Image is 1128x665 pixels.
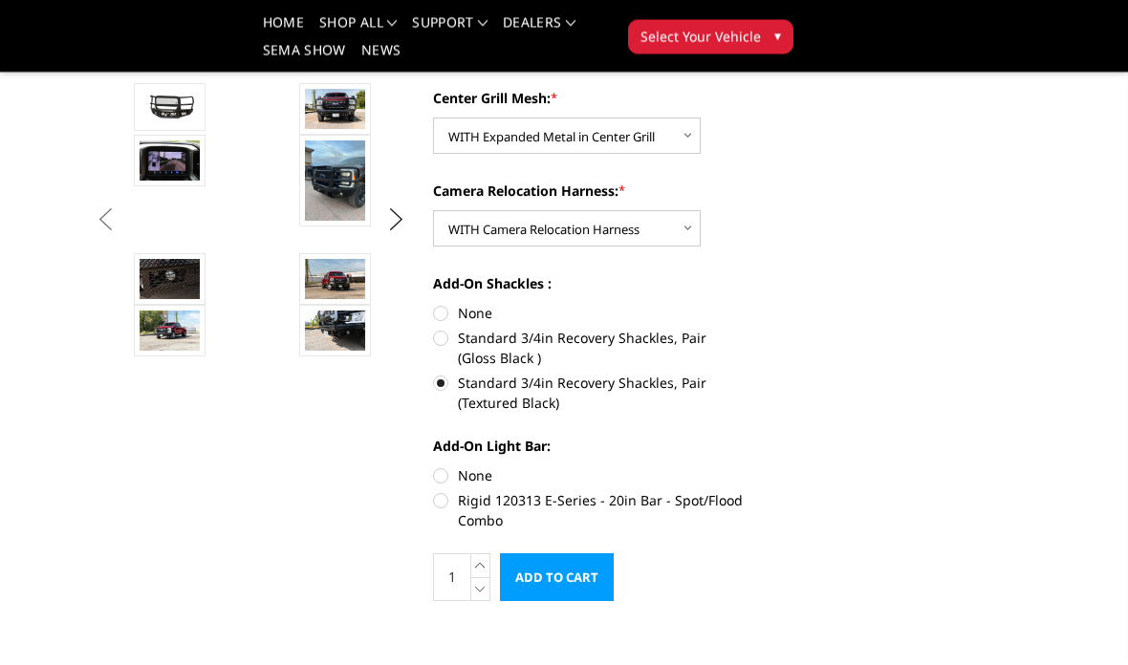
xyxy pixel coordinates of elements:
[91,206,119,235] button: Previous
[305,260,365,300] img: 2023-2025 Ford F250-350 - FT Series - Extreme Front Bumper
[628,20,793,54] button: Select Your Vehicle
[433,437,744,457] label: Add-On Light Bar:
[305,311,365,352] img: 2023-2025 Ford F250-350 - FT Series - Extreme Front Bumper
[382,206,411,235] button: Next
[500,554,614,602] input: Add to Cart
[305,90,365,130] img: 2023-2025 Ford F250-350 - FT Series - Extreme Front Bumper
[319,16,397,44] a: shop all
[433,89,744,109] label: Center Grill Mesh:
[433,304,744,324] label: None
[433,329,744,369] label: Standard 3/4in Recovery Shackles, Pair (Gloss Black )
[774,26,781,46] span: ▾
[433,182,744,202] label: Camera Relocation Harness:
[433,374,744,414] label: Standard 3/4in Recovery Shackles, Pair (Textured Black)
[412,16,488,44] a: Support
[433,466,744,486] label: None
[361,44,401,72] a: News
[305,141,365,222] img: 2023-2025 Ford F250-350 - FT Series - Extreme Front Bumper
[140,311,200,352] img: 2023-2025 Ford F250-350 - FT Series - Extreme Front Bumper
[263,44,346,72] a: SEMA Show
[140,94,200,121] img: 2023-2025 Ford F250-350 - FT Series - Extreme Front Bumper
[433,491,744,531] label: Rigid 120313 E-Series - 20in Bar - Spot/Flood Combo
[263,16,304,44] a: Home
[433,274,744,294] label: Add-On Shackles :
[140,260,200,300] img: 2023-2025 Ford F250-350 - FT Series - Extreme Front Bumper
[140,141,200,182] img: Clear View Camera: Relocate your front camera and keep the functionality completely.
[640,27,761,47] span: Select Your Vehicle
[1032,573,1128,665] iframe: Chat Widget
[503,16,575,44] a: Dealers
